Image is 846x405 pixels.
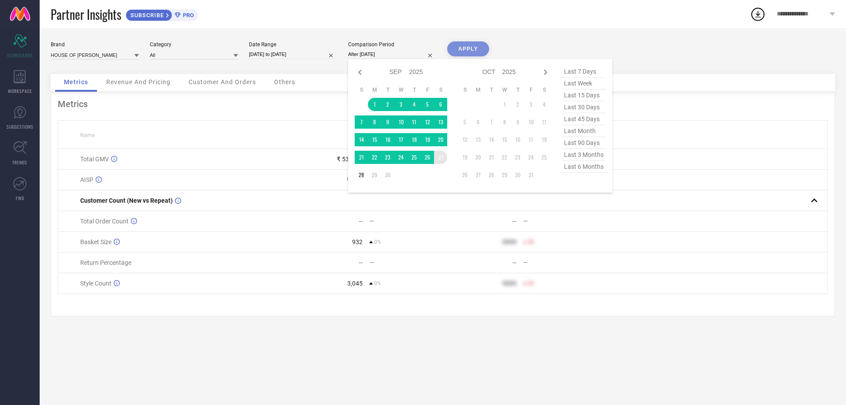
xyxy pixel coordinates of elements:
[471,168,485,182] td: Mon Oct 27 2025
[523,218,596,224] div: —
[458,168,471,182] td: Sun Oct 26 2025
[358,259,363,266] div: —
[64,78,88,85] span: Metrics
[355,67,365,78] div: Previous month
[80,218,129,225] span: Total Order Count
[511,133,524,146] td: Thu Oct 16 2025
[562,66,606,78] span: last 7 days
[355,86,368,93] th: Sunday
[750,6,766,22] div: Open download list
[348,41,436,48] div: Comparison Period
[8,88,32,94] span: WORKSPACE
[421,86,434,93] th: Friday
[358,218,363,225] div: —
[523,260,596,266] div: —
[408,115,421,129] td: Thu Sep 11 2025
[7,52,33,59] span: SCORECARDS
[502,238,516,245] div: 9999
[181,12,194,19] span: PRO
[368,168,381,182] td: Mon Sep 29 2025
[374,280,381,286] span: 0%
[434,133,447,146] td: Sat Sep 20 2025
[421,133,434,146] td: Fri Sep 19 2025
[524,98,538,111] td: Fri Oct 03 2025
[355,168,368,182] td: Sun Sep 28 2025
[126,7,198,21] a: SUBSCRIBEPRO
[337,156,363,163] div: ₹ 53.85 L
[485,151,498,164] td: Tue Oct 21 2025
[408,98,421,111] td: Thu Sep 04 2025
[511,115,524,129] td: Thu Oct 09 2025
[370,218,442,224] div: —
[524,115,538,129] td: Fri Oct 10 2025
[528,280,534,286] span: 50
[498,115,511,129] td: Wed Oct 08 2025
[498,168,511,182] td: Wed Oct 29 2025
[511,151,524,164] td: Thu Oct 23 2025
[249,50,337,59] input: Select date range
[540,67,551,78] div: Next month
[471,133,485,146] td: Mon Oct 13 2025
[512,259,517,266] div: —
[434,115,447,129] td: Sat Sep 13 2025
[381,151,394,164] td: Tue Sep 23 2025
[485,168,498,182] td: Tue Oct 28 2025
[408,151,421,164] td: Thu Sep 25 2025
[421,151,434,164] td: Fri Sep 26 2025
[370,260,442,266] div: —
[511,86,524,93] th: Thursday
[538,86,551,93] th: Saturday
[394,115,408,129] td: Wed Sep 10 2025
[381,133,394,146] td: Tue Sep 16 2025
[434,151,447,164] td: Sat Sep 27 2025
[421,98,434,111] td: Fri Sep 05 2025
[51,41,139,48] div: Brand
[374,239,381,245] span: 0%
[368,151,381,164] td: Mon Sep 22 2025
[381,115,394,129] td: Tue Sep 09 2025
[126,12,166,19] span: SUBSCRIBE
[524,133,538,146] td: Fri Oct 17 2025
[368,98,381,111] td: Mon Sep 01 2025
[471,115,485,129] td: Mon Oct 06 2025
[498,151,511,164] td: Wed Oct 22 2025
[394,133,408,146] td: Wed Sep 17 2025
[512,218,517,225] div: —
[381,168,394,182] td: Tue Sep 30 2025
[394,86,408,93] th: Wednesday
[106,78,171,85] span: Revenue And Pricing
[524,168,538,182] td: Fri Oct 31 2025
[7,123,33,130] span: SUGGESTIONS
[562,137,606,149] span: last 90 days
[562,78,606,89] span: last week
[80,259,131,266] span: Return Percentage
[485,86,498,93] th: Tuesday
[368,86,381,93] th: Monday
[471,86,485,93] th: Monday
[562,149,606,161] span: last 3 months
[562,89,606,101] span: last 15 days
[394,151,408,164] td: Wed Sep 24 2025
[150,41,238,48] div: Category
[348,50,436,59] input: Select comparison period
[249,41,337,48] div: Date Range
[51,5,121,23] span: Partner Insights
[471,151,485,164] td: Mon Oct 20 2025
[538,151,551,164] td: Sat Oct 25 2025
[58,99,828,109] div: Metrics
[80,176,93,183] span: AISP
[458,151,471,164] td: Sun Oct 19 2025
[502,280,516,287] div: 9999
[538,115,551,129] td: Sat Oct 11 2025
[562,113,606,125] span: last 45 days
[538,98,551,111] td: Sat Oct 04 2025
[80,280,111,287] span: Style Count
[511,168,524,182] td: Thu Oct 30 2025
[355,115,368,129] td: Sun Sep 07 2025
[80,238,111,245] span: Basket Size
[562,161,606,173] span: last 6 months
[485,115,498,129] td: Tue Oct 07 2025
[458,133,471,146] td: Sun Oct 12 2025
[528,239,534,245] span: 50
[189,78,256,85] span: Customer And Orders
